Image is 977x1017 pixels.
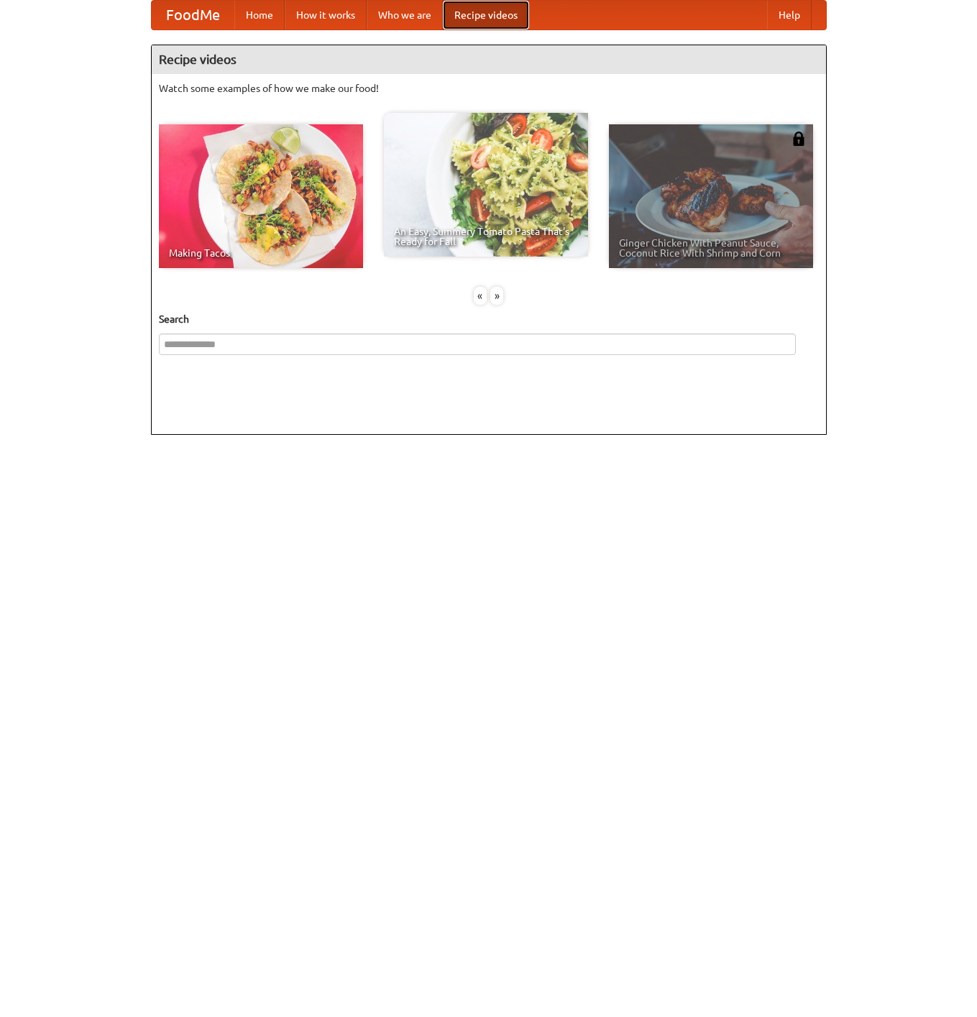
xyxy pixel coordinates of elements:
div: « [474,287,487,305]
a: How it works [285,1,367,29]
span: An Easy, Summery Tomato Pasta That's Ready for Fall [394,226,578,247]
span: Making Tacos [169,248,353,258]
a: Making Tacos [159,124,363,268]
a: An Easy, Summery Tomato Pasta That's Ready for Fall [384,113,588,257]
a: Home [234,1,285,29]
a: Help [767,1,812,29]
h4: Recipe videos [152,45,826,74]
div: » [490,287,503,305]
h5: Search [159,312,819,326]
a: Who we are [367,1,443,29]
p: Watch some examples of how we make our food! [159,81,819,96]
img: 483408.png [792,132,806,146]
a: Recipe videos [443,1,529,29]
a: FoodMe [152,1,234,29]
